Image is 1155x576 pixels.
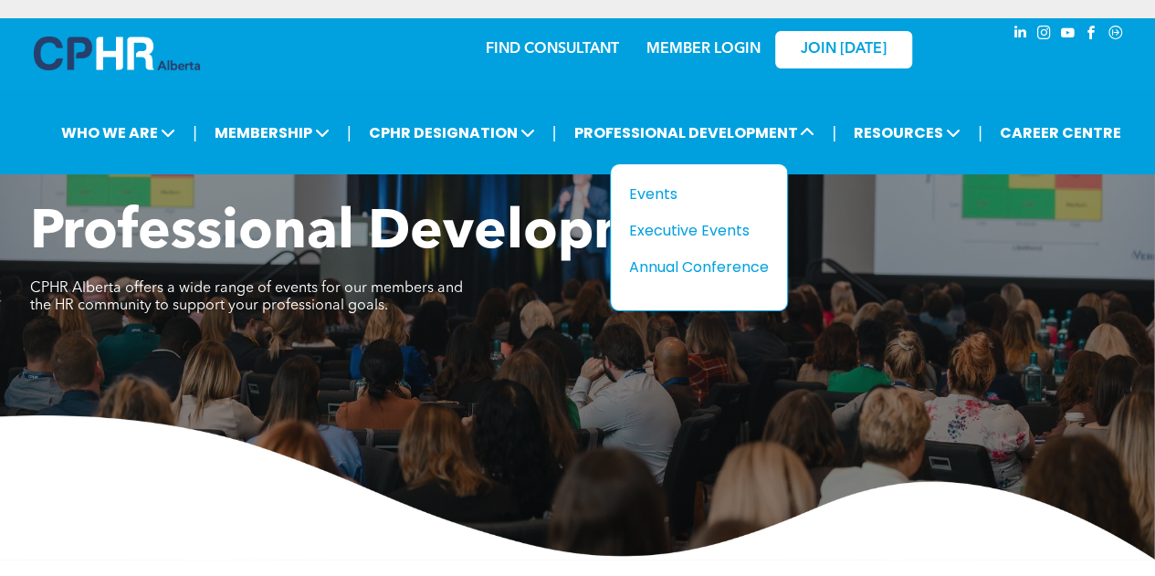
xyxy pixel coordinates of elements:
[193,114,197,152] li: |
[1082,23,1102,47] a: facebook
[629,183,769,205] a: Events
[552,114,557,152] li: |
[646,42,761,57] a: MEMBER LOGIN
[30,206,730,261] span: Professional Development
[978,114,982,152] li: |
[801,41,887,58] span: JOIN [DATE]
[629,256,755,278] div: Annual Conference
[1058,23,1078,47] a: youtube
[1011,23,1031,47] a: linkedin
[629,219,769,242] a: Executive Events
[629,183,755,205] div: Events
[56,116,181,150] span: WHO WE ARE
[568,116,820,150] span: PROFESSIONAL DEVELOPMENT
[209,116,335,150] span: MEMBERSHIP
[486,42,619,57] a: FIND CONSULTANT
[629,256,769,278] a: Annual Conference
[347,114,352,152] li: |
[832,114,836,152] li: |
[363,116,541,150] span: CPHR DESIGNATION
[629,219,755,242] div: Executive Events
[848,116,966,150] span: RESOURCES
[1034,23,1055,47] a: instagram
[994,116,1127,150] a: CAREER CENTRE
[1106,23,1126,47] a: Social network
[34,37,200,70] img: A blue and white logo for cp alberta
[30,281,463,313] span: CPHR Alberta offers a wide range of events for our members and the HR community to support your p...
[775,31,912,68] a: JOIN [DATE]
